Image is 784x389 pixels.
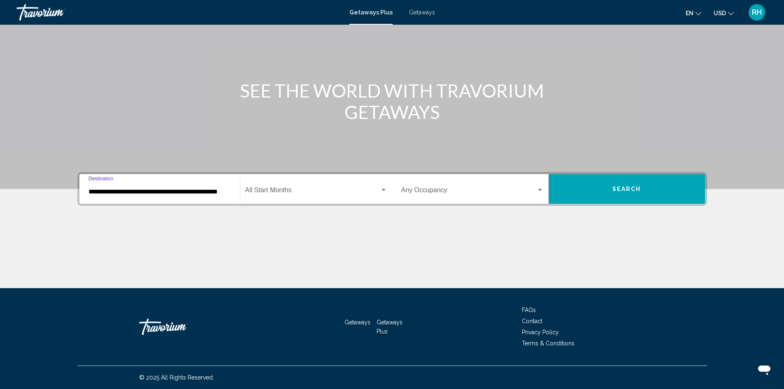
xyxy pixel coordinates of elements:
a: Getaways Plus [377,319,402,335]
span: © 2025 All Rights Reserved. [139,374,214,381]
div: Search widget [79,174,705,204]
iframe: Button to launch messaging window [751,356,777,382]
button: Change currency [714,7,734,19]
a: Privacy Policy [522,329,559,335]
button: Change language [686,7,701,19]
a: Travorium [139,314,221,339]
button: User Menu [746,4,768,21]
span: Search [612,186,641,193]
span: en [686,10,693,16]
a: Contact [522,318,542,324]
button: Search [549,174,705,204]
a: FAQs [522,307,536,313]
a: Getaways [344,319,370,326]
a: Travorium [16,4,341,21]
a: Getaways [409,9,435,16]
span: RH [752,8,762,16]
h1: SEE THE WORLD WITH TRAVORIUM GETAWAYS [238,80,547,123]
span: USD [714,10,726,16]
a: Terms & Conditions [522,340,575,347]
a: Getaways Plus [349,9,393,16]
